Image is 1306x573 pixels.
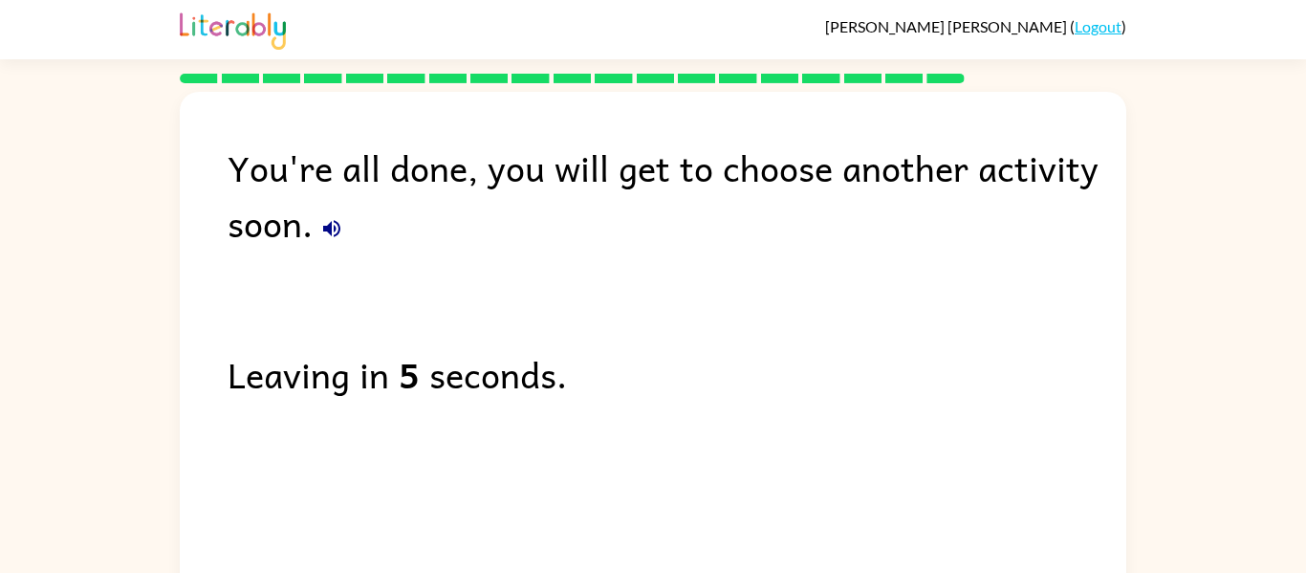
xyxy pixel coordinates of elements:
[825,17,1070,35] span: [PERSON_NAME] [PERSON_NAME]
[180,8,286,50] img: Literably
[1075,17,1121,35] a: Logout
[825,17,1126,35] div: ( )
[228,140,1126,251] div: You're all done, you will get to choose another activity soon.
[399,346,420,402] b: 5
[228,346,1126,402] div: Leaving in seconds.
